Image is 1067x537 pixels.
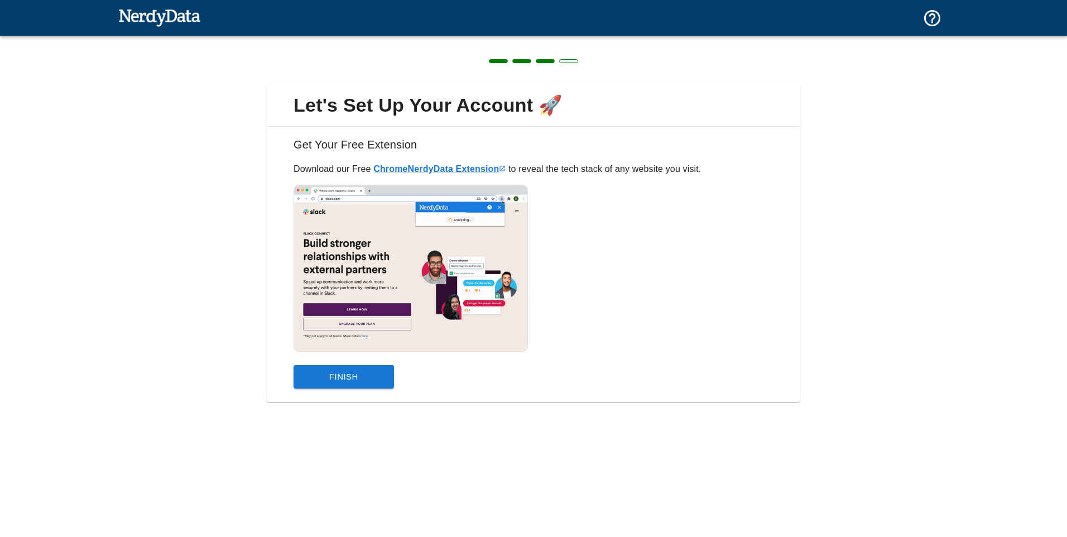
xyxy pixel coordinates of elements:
h6: Get Your Free Extension [276,136,791,162]
iframe: Drift Widget Chat Controller [1011,458,1054,500]
a: ChromeNerdyData Extension [373,164,506,174]
p: Download our Free to reveal the tech stack of any website you visit. [294,162,773,176]
img: NerdyData.com [118,6,200,28]
button: Support and Documentation [916,2,949,35]
span: Let's Set Up Your Account 🚀 [276,94,791,117]
button: Finish [294,365,394,389]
